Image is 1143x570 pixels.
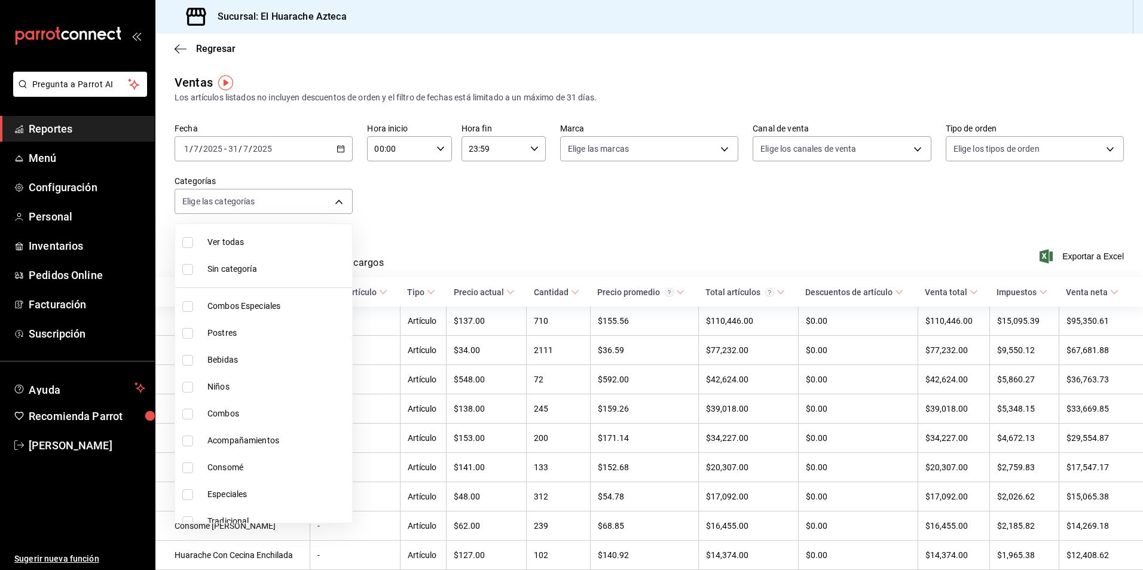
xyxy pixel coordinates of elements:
[207,236,347,249] span: Ver todas
[207,407,347,420] span: Combos
[207,263,347,275] span: Sin categoría
[207,381,347,393] span: Niños
[207,515,347,528] span: Tradicional
[207,300,347,312] span: Combos Especiales
[218,75,233,90] img: Tooltip marker
[207,354,347,366] span: Bebidas
[207,434,347,447] span: Acompañamientos
[207,488,347,501] span: Especiales
[207,327,347,339] span: Postres
[207,461,347,474] span: Consomé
